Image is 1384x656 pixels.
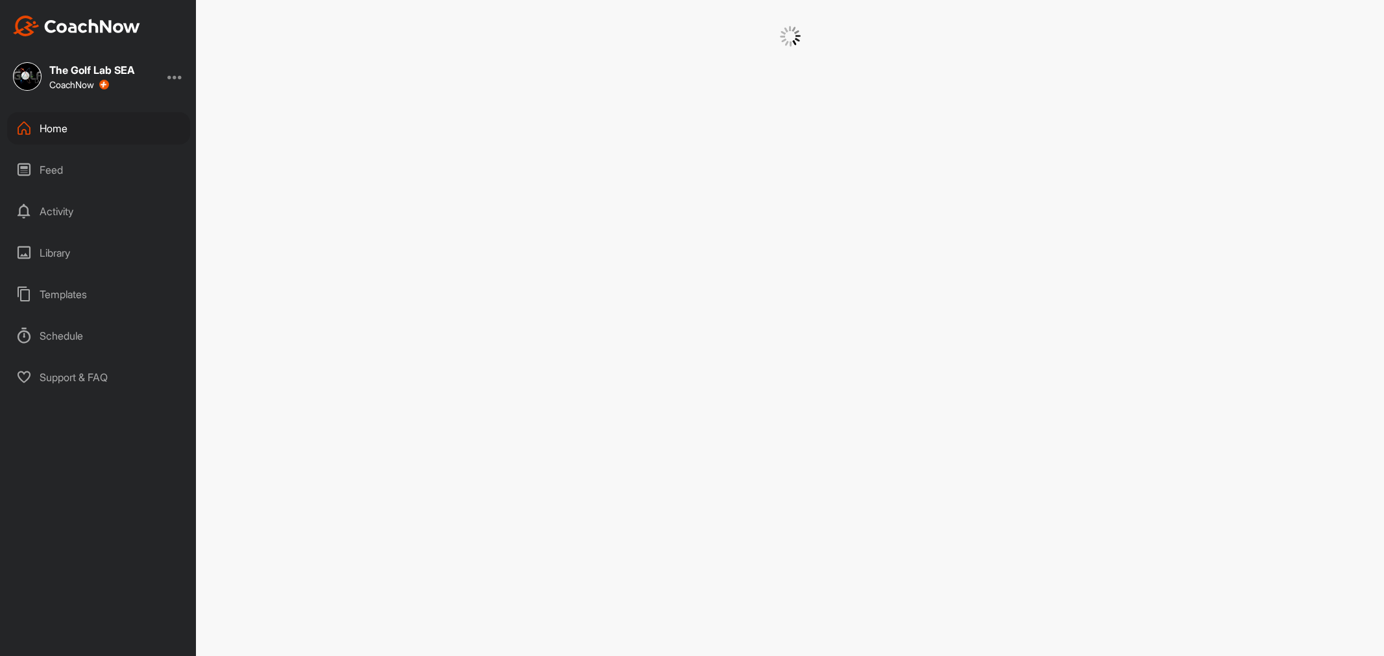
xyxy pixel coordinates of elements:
div: Templates [7,278,190,310]
div: Activity [7,195,190,228]
div: Feed [7,154,190,186]
img: CoachNow [13,16,140,36]
div: Support & FAQ [7,361,190,393]
img: square_62ef3ae2dc162735c7079ee62ef76d1e.jpg [13,62,42,91]
div: Library [7,237,190,269]
div: CoachNow [49,80,109,90]
img: G6gVgL6ErOh57ABN0eRmCEwV0I4iEi4d8EwaPGI0tHgoAbU4EAHFLEQAh+QQFCgALACwIAA4AGAASAAAEbHDJSesaOCdk+8xg... [780,26,801,47]
div: The Golf Lab SEA [49,65,135,75]
div: Home [7,112,190,145]
div: Schedule [7,320,190,352]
